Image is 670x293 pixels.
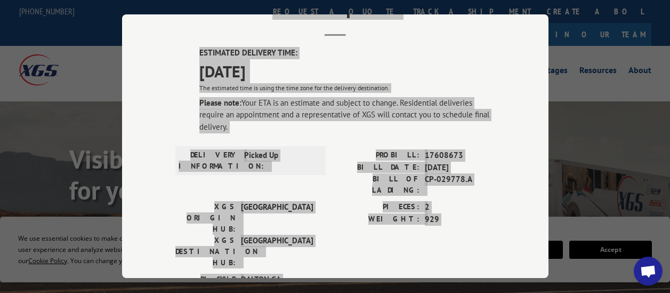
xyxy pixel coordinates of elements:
span: CP-029778.A [425,174,495,196]
span: 17608673 [425,150,495,162]
span: [GEOGRAPHIC_DATA] [241,202,313,235]
label: BILL OF LADING: [335,174,419,196]
span: [DATE] [425,162,495,174]
label: BILL DATE: [335,162,419,174]
span: [GEOGRAPHIC_DATA] [241,235,313,269]
label: XGS DESTINATION HUB: [175,235,236,269]
label: WEIGHT: [335,213,419,226]
span: [DATE] [199,59,495,83]
span: Picked Up [244,150,316,172]
div: Your ETA is an estimate and subject to change. Residential deliveries require an appointment and ... [199,97,495,133]
span: 929 [425,213,495,226]
label: ESTIMATED DELIVERY TIME: [199,47,495,60]
strong: Please note: [199,98,241,108]
div: Open chat [634,257,663,286]
label: PIECES: [335,202,419,214]
span: 2 [425,202,495,214]
label: XGS ORIGIN HUB: [175,202,236,235]
label: DELIVERY INFORMATION: [179,150,239,172]
label: PROBILL: [335,150,419,162]
div: The estimated time is using the time zone for the delivery destination. [199,83,495,93]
